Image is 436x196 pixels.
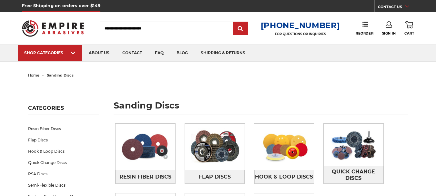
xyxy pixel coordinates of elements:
[261,21,340,30] a: [PHONE_NUMBER]
[28,157,98,168] a: Quick Change Discs
[24,50,76,55] div: SHOP CATEGORIES
[234,22,247,35] input: Submit
[324,166,383,184] a: Quick Change Discs
[404,31,414,36] span: Cart
[28,123,98,134] a: Resin Fiber Discs
[22,16,84,40] img: Empire Abrasives
[185,170,245,184] a: Flap Discs
[28,73,39,77] a: home
[255,171,313,182] span: Hook & Loop Discs
[28,146,98,157] a: Hook & Loop Discs
[148,45,170,61] a: faq
[356,21,373,35] a: Reorder
[194,45,252,61] a: shipping & returns
[119,171,171,182] span: Resin Fiber Discs
[324,124,383,166] img: Quick Change Discs
[254,126,314,168] img: Hook & Loop Discs
[116,170,175,184] a: Resin Fiber Discs
[28,105,98,115] h5: Categories
[170,45,194,61] a: blog
[28,168,98,180] a: PSA Discs
[116,45,148,61] a: contact
[114,101,408,115] h1: sanding discs
[382,31,396,36] span: Sign In
[404,21,414,36] a: Cart
[356,31,373,36] span: Reorder
[28,180,98,191] a: Semi-Flexible Discs
[28,134,98,146] a: Flap Discs
[82,45,116,61] a: about us
[254,170,314,184] a: Hook & Loop Discs
[199,171,231,182] span: Flap Discs
[261,32,340,36] p: FOR QUESTIONS OR INQUIRIES
[378,3,414,12] a: CONTACT US
[185,124,245,170] img: Flap Discs
[47,73,74,77] span: sanding discs
[116,126,175,168] img: Resin Fiber Discs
